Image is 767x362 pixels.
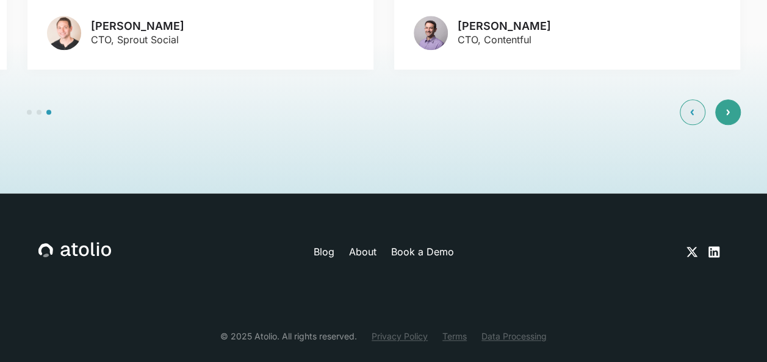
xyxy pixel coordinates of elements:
[481,330,547,342] a: Data Processing
[91,32,184,47] p: CTO, Sprout Social
[391,244,454,259] a: Book a Demo
[314,244,334,259] a: Blog
[458,20,551,33] h3: [PERSON_NAME]
[442,330,467,342] a: Terms
[91,20,184,33] h3: [PERSON_NAME]
[706,303,767,362] iframe: Chat Widget
[372,330,428,342] a: Privacy Policy
[47,16,81,50] img: avatar
[414,16,448,50] img: avatar
[458,32,551,47] p: CTO, Contentful
[349,244,376,259] a: About
[220,330,357,342] div: © 2025 Atolio. All rights reserved.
